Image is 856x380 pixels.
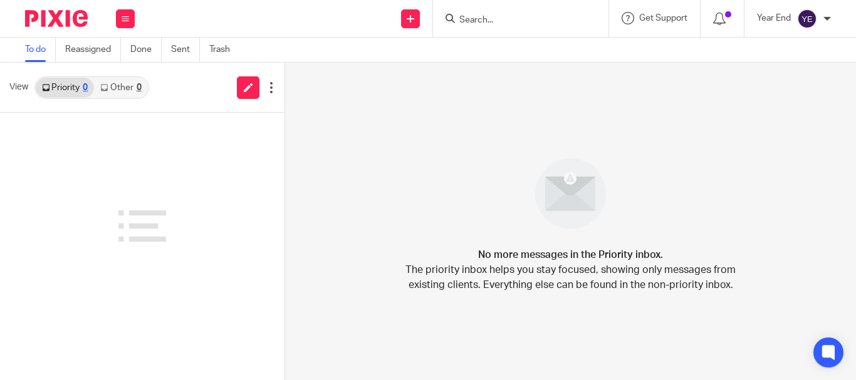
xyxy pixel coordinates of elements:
span: Get Support [639,14,687,23]
a: Done [130,38,162,62]
p: Year End [757,12,791,24]
p: The priority inbox helps you stay focused, showing only messages from existing clients. Everythin... [405,262,737,292]
a: Other0 [94,78,147,98]
a: Sent [171,38,200,62]
a: To do [25,38,56,62]
img: svg%3E [797,9,817,29]
input: Search [458,15,571,26]
a: Priority0 [36,78,94,98]
a: Trash [209,38,239,62]
img: Pixie [25,10,88,27]
span: View [9,81,28,94]
div: 0 [83,83,88,92]
a: Reassigned [65,38,121,62]
img: image [527,150,614,237]
div: 0 [137,83,142,92]
h4: No more messages in the Priority inbox. [478,247,663,262]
